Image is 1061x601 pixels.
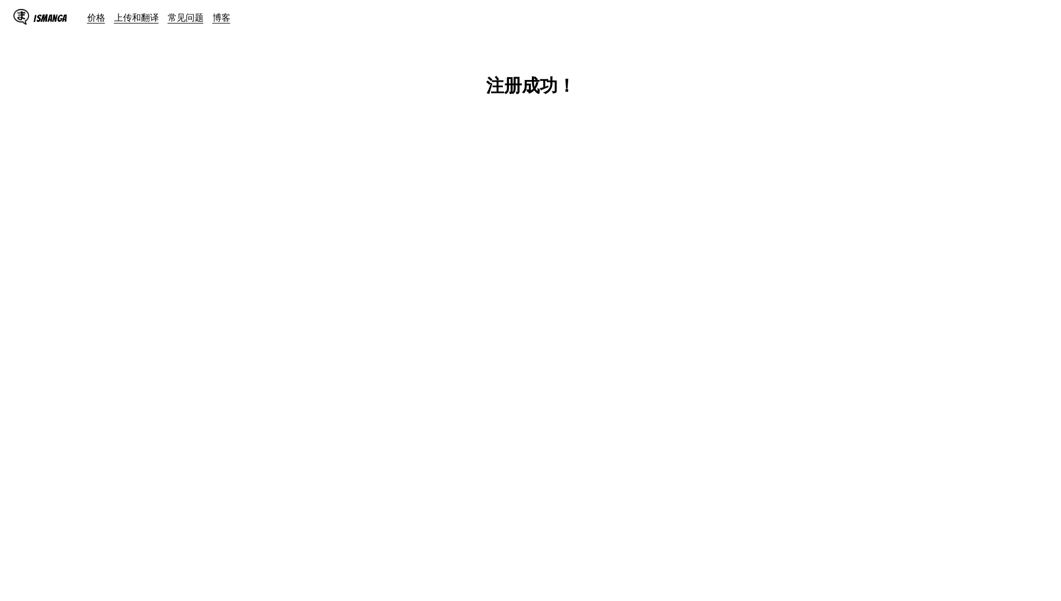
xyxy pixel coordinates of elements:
a: IsManga LogoIsManga [13,9,87,27]
img: IsManga Logo [13,9,29,25]
a: 上传和翻译 [114,12,159,23]
a: 价格 [87,12,105,23]
a: 博客 [213,12,230,23]
a: 常见问题 [168,12,204,23]
div: IsManga [34,13,67,24]
h1: 注册成功！ [486,74,576,98]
